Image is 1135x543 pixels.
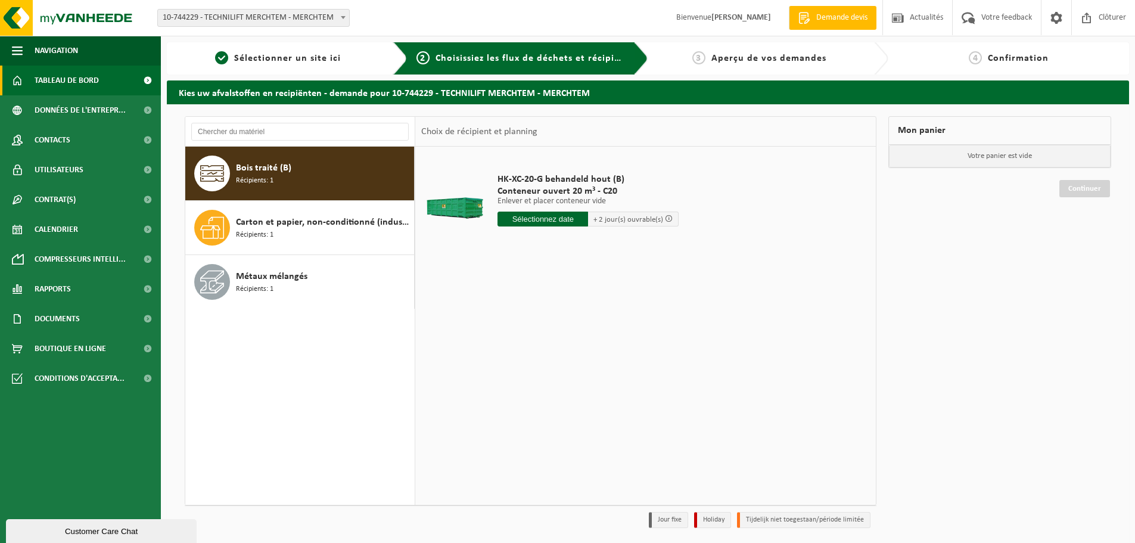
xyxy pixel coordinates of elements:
span: Calendrier [35,215,78,244]
span: Documents [35,304,80,334]
a: Continuer [1059,180,1110,197]
li: Tijdelijk niet toegestaan/période limitée [737,512,870,528]
span: 10-744229 - TECHNILIFT MERCHTEM - MERCHTEM [158,10,349,26]
a: Demande devis [789,6,876,30]
span: Récipients: 1 [236,229,273,241]
a: 1Sélectionner un site ici [173,51,384,66]
strong: [PERSON_NAME] [711,13,771,22]
iframe: chat widget [6,517,199,543]
span: Aperçu de vos demandes [711,54,826,63]
span: 10-744229 - TECHNILIFT MERCHTEM - MERCHTEM [157,9,350,27]
button: Bois traité (B) Récipients: 1 [185,147,415,201]
span: Navigation [35,36,78,66]
span: Conditions d'accepta... [35,364,125,393]
span: Contrat(s) [35,185,76,215]
span: Conteneur ouvert 20 m³ - C20 [497,185,679,197]
span: 4 [969,51,982,64]
p: Votre panier est vide [889,145,1111,167]
input: Sélectionnez date [497,212,588,226]
span: 3 [692,51,705,64]
span: Bois traité (B) [236,161,291,175]
li: Holiday [694,512,731,528]
span: Sélectionner un site ici [234,54,341,63]
span: + 2 jour(s) ouvrable(s) [593,216,663,224]
span: Récipients: 1 [236,284,273,295]
span: Boutique en ligne [35,334,106,364]
div: Mon panier [888,116,1111,145]
span: Métaux mélangés [236,269,307,284]
span: Rapports [35,274,71,304]
span: Compresseurs intelli... [35,244,126,274]
li: Jour fixe [649,512,688,528]
button: Métaux mélangés Récipients: 1 [185,255,415,309]
span: Contacts [35,125,70,155]
span: Utilisateurs [35,155,83,185]
span: Données de l'entrepr... [35,95,126,125]
div: Choix de récipient et planning [415,117,543,147]
input: Chercher du matériel [191,123,409,141]
button: Carton et papier, non-conditionné (industriel) Récipients: 1 [185,201,415,255]
span: Tableau de bord [35,66,99,95]
span: Choisissiez les flux de déchets et récipients [436,54,634,63]
h2: Kies uw afvalstoffen en recipiënten - demande pour 10-744229 - TECHNILIFT MERCHTEM - MERCHTEM [167,80,1129,104]
span: Demande devis [813,12,870,24]
span: 1 [215,51,228,64]
span: Confirmation [988,54,1049,63]
span: HK-XC-20-G behandeld hout (B) [497,173,679,185]
p: Enlever et placer conteneur vide [497,197,679,206]
span: Récipients: 1 [236,175,273,187]
span: 2 [416,51,430,64]
span: Carton et papier, non-conditionné (industriel) [236,215,411,229]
